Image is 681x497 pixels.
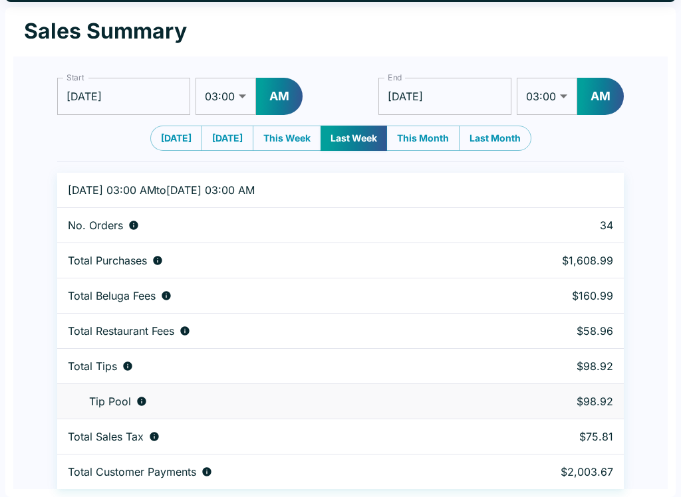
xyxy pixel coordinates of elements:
[68,254,147,267] p: Total Purchases
[68,395,465,408] div: Tips unclaimed by a waiter
[68,289,156,302] p: Total Beluga Fees
[68,183,465,197] p: [DATE] 03:00 AM to [DATE] 03:00 AM
[68,289,465,302] div: Fees paid by diners to Beluga
[68,324,465,338] div: Fees paid by diners to restaurant
[89,395,131,408] p: Tip Pool
[486,324,613,338] p: $58.96
[57,78,190,115] input: Choose date, selected date is Aug 31, 2025
[202,126,253,151] button: [DATE]
[486,430,613,443] p: $75.81
[486,395,613,408] p: $98.92
[68,430,465,443] div: Sales tax paid by diners
[68,430,144,443] p: Total Sales Tax
[253,126,321,151] button: This Week
[378,78,511,115] input: Choose date, selected date is Sep 7, 2025
[486,465,613,478] p: $2,003.67
[486,359,613,373] p: $98.92
[486,289,613,302] p: $160.99
[68,219,465,232] div: Number of orders placed
[256,78,303,115] button: AM
[24,18,187,45] h1: Sales Summary
[68,219,123,232] p: No. Orders
[68,324,174,338] p: Total Restaurant Fees
[67,72,84,83] label: Start
[321,126,387,151] button: Last Week
[386,126,460,151] button: This Month
[68,359,117,373] p: Total Tips
[459,126,531,151] button: Last Month
[68,465,465,478] div: Total amount paid for orders by diners
[577,78,624,115] button: AM
[68,465,196,478] p: Total Customer Payments
[68,359,465,373] div: Combined individual and pooled tips
[68,254,465,267] div: Aggregate order subtotals
[486,219,613,232] p: 34
[486,254,613,267] p: $1,608.99
[150,126,202,151] button: [DATE]
[388,72,402,83] label: End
